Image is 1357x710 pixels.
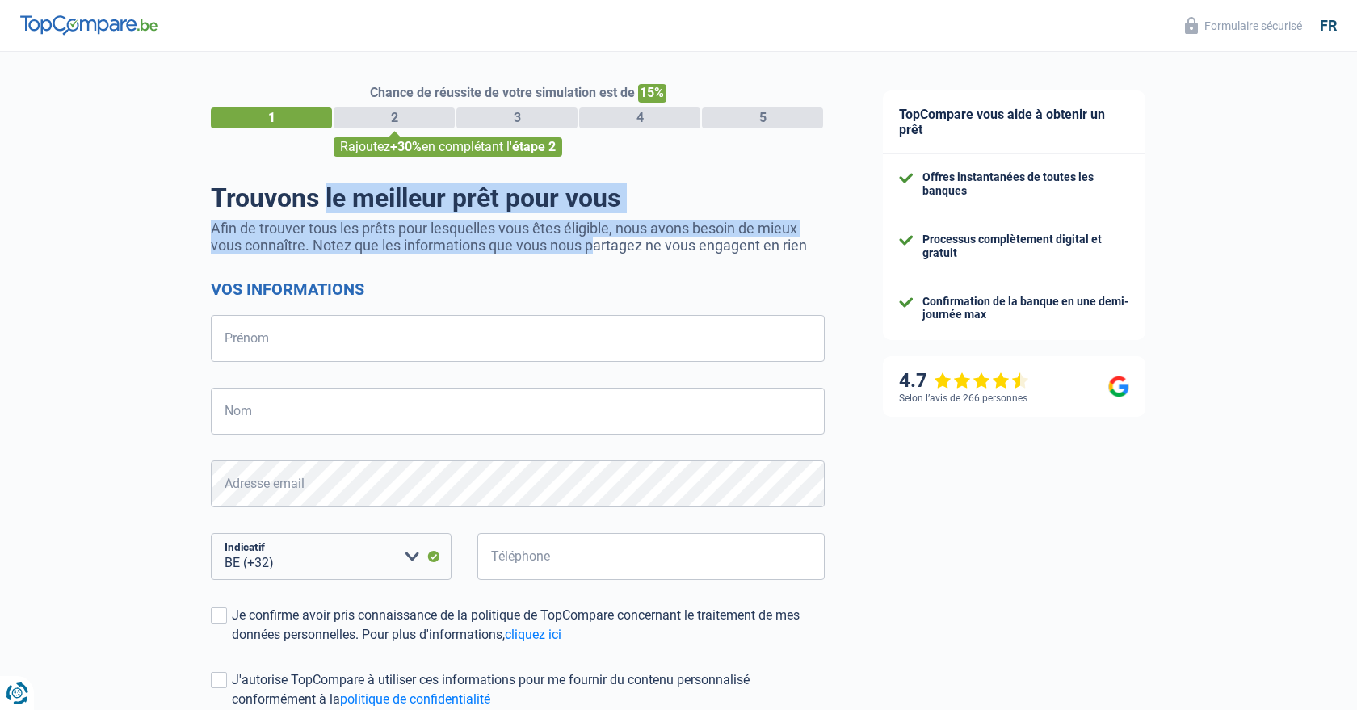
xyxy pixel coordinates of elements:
a: politique de confidentialité [340,691,490,707]
div: Selon l’avis de 266 personnes [899,393,1027,404]
div: 4.7 [899,369,1029,393]
div: Processus complètement digital et gratuit [922,233,1129,260]
div: 5 [702,107,823,128]
span: 15% [638,84,666,103]
p: Afin de trouver tous les prêts pour lesquelles vous êtes éligible, nous avons besoin de mieux vou... [211,220,825,254]
div: fr [1320,17,1337,35]
div: Offres instantanées de toutes les banques [922,170,1129,198]
a: cliquez ici [505,627,561,642]
div: 3 [456,107,578,128]
span: +30% [390,139,422,154]
div: J'autorise TopCompare à utiliser ces informations pour me fournir du contenu personnalisé conform... [232,670,825,709]
div: Je confirme avoir pris connaissance de la politique de TopCompare concernant le traitement de mes... [232,606,825,645]
span: Chance de réussite de votre simulation est de [370,85,635,100]
div: Rajoutez en complétant l' [334,137,562,157]
span: étape 2 [512,139,556,154]
h2: Vos informations [211,279,825,299]
input: 401020304 [477,533,825,580]
button: Formulaire sécurisé [1175,12,1312,39]
div: 1 [211,107,332,128]
div: 4 [579,107,700,128]
h1: Trouvons le meilleur prêt pour vous [211,183,825,213]
div: TopCompare vous aide à obtenir un prêt [883,90,1145,154]
div: Confirmation de la banque en une demi-journée max [922,295,1129,322]
img: TopCompare Logo [20,15,158,35]
div: 2 [334,107,455,128]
